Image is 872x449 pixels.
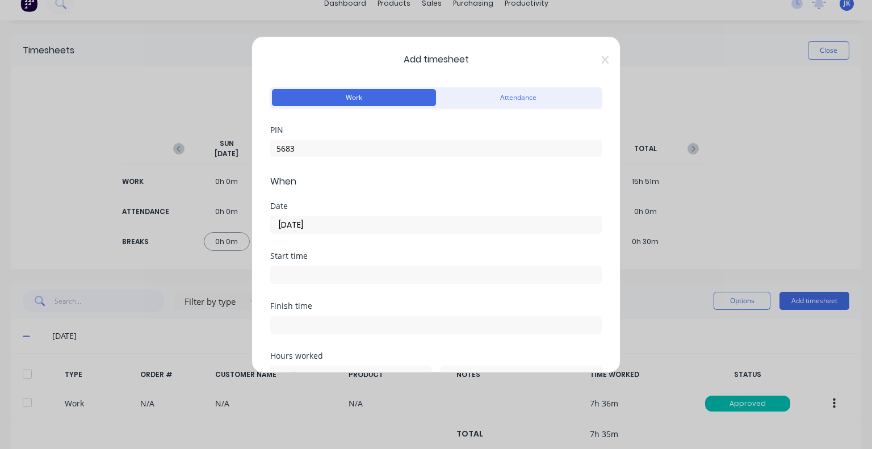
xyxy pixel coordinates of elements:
[436,89,600,106] button: Attendance
[270,352,602,360] div: Hours worked
[270,175,602,188] span: When
[270,202,602,210] div: Date
[270,53,602,66] span: Add timesheet
[270,140,602,157] input: Enter PIN
[270,252,602,260] div: Start time
[294,369,431,383] label: hours
[270,126,602,134] div: PIN
[272,89,436,106] button: Work
[464,369,601,383] label: minutes
[271,366,291,383] input: 0
[270,302,602,310] div: Finish time
[441,366,461,383] input: 0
